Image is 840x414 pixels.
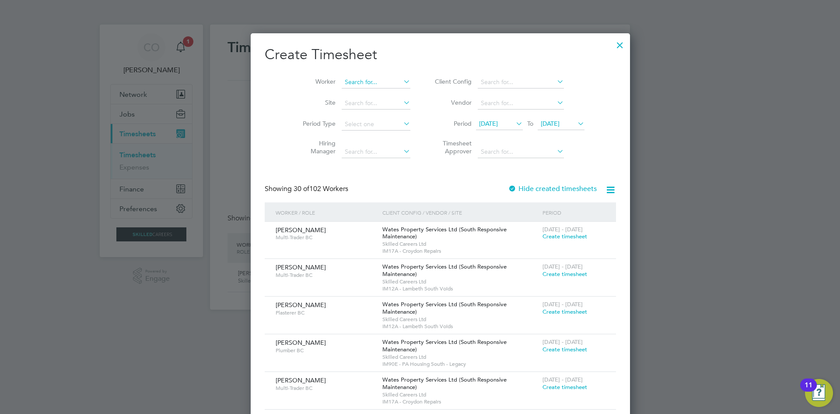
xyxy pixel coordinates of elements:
[382,354,538,361] span: Skilled Careers Ltd
[265,46,616,64] h2: Create Timesheet
[542,301,583,308] span: [DATE] - [DATE]
[542,383,587,391] span: Create timesheet
[382,398,538,405] span: IM17A - Croydon Repairs
[382,391,538,398] span: Skilled Careers Ltd
[382,323,538,330] span: IM12A - Lambeth South Voids
[342,97,410,110] input: Search for...
[273,202,380,223] div: Worker / Role
[276,263,326,271] span: [PERSON_NAME]
[479,120,498,127] span: [DATE]
[276,226,326,234] span: [PERSON_NAME]
[478,97,564,110] input: Search for...
[382,301,507,315] span: Wates Property Services Ltd (South Responsive Maintenance)
[541,120,560,127] span: [DATE]
[296,120,336,127] label: Period Type
[382,248,538,255] span: IM17A - Croydon Repairs
[382,376,507,391] span: Wates Property Services Ltd (South Responsive Maintenance)
[542,263,583,270] span: [DATE] - [DATE]
[382,338,507,353] span: Wates Property Services Ltd (South Responsive Maintenance)
[265,184,350,194] div: Showing
[342,146,410,158] input: Search for...
[382,241,538,248] span: Skilled Careers Ltd
[432,99,472,106] label: Vendor
[294,184,348,193] span: 102 Workers
[542,376,583,383] span: [DATE] - [DATE]
[805,379,833,407] button: Open Resource Center, 11 new notifications
[542,346,587,353] span: Create timesheet
[342,118,410,131] input: Select one
[540,202,607,223] div: Period
[382,316,538,323] span: Skilled Careers Ltd
[542,308,587,315] span: Create timesheet
[380,202,540,223] div: Client Config / Vendor / Site
[382,361,538,368] span: IM90E - PA Housing South - Legacy
[296,139,336,155] label: Hiring Manager
[276,376,326,384] span: [PERSON_NAME]
[382,263,507,278] span: Wates Property Services Ltd (South Responsive Maintenance)
[342,76,410,88] input: Search for...
[296,99,336,106] label: Site
[478,146,564,158] input: Search for...
[478,76,564,88] input: Search for...
[382,278,538,285] span: Skilled Careers Ltd
[508,184,597,193] label: Hide created timesheets
[432,139,472,155] label: Timesheet Approver
[525,118,536,129] span: To
[542,270,587,278] span: Create timesheet
[276,309,376,316] span: Plasterer BC
[542,226,583,233] span: [DATE] - [DATE]
[296,78,336,85] label: Worker
[276,385,376,392] span: Multi-Trader BC
[432,78,472,85] label: Client Config
[382,226,507,241] span: Wates Property Services Ltd (South Responsive Maintenance)
[276,272,376,279] span: Multi-Trader BC
[276,234,376,241] span: Multi-Trader BC
[276,301,326,309] span: [PERSON_NAME]
[432,120,472,127] label: Period
[276,339,326,347] span: [PERSON_NAME]
[294,184,309,193] span: 30 of
[542,338,583,346] span: [DATE] - [DATE]
[382,285,538,292] span: IM12A - Lambeth South Voids
[276,347,376,354] span: Plumber BC
[542,233,587,240] span: Create timesheet
[805,385,812,396] div: 11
